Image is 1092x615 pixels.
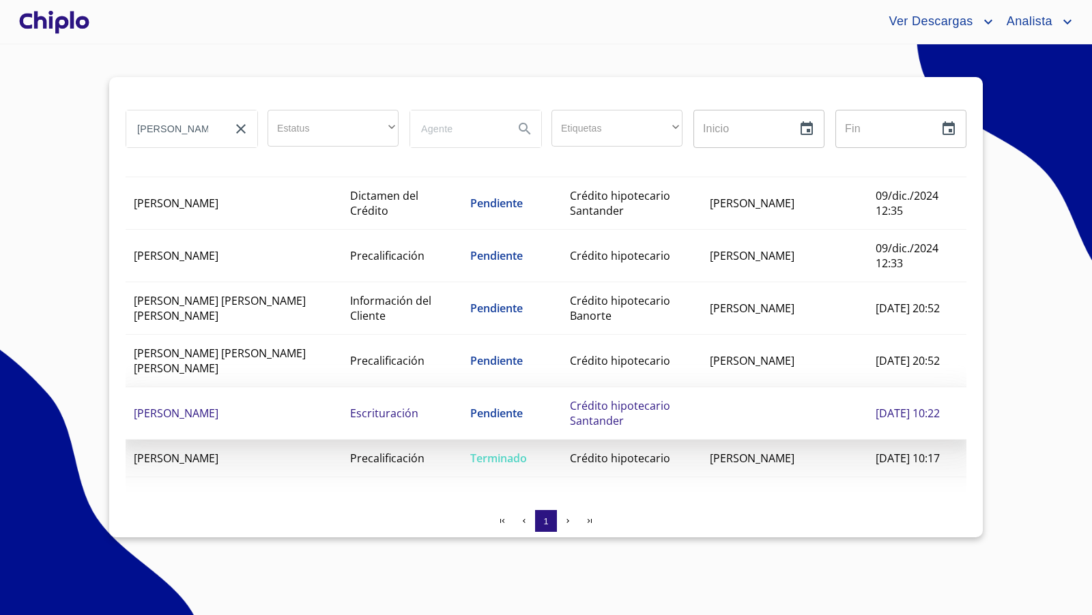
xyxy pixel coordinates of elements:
[570,248,670,263] span: Crédito hipotecario
[710,353,794,368] span: [PERSON_NAME]
[350,188,418,218] span: Dictamen del Crédito
[570,398,670,428] span: Crédito hipotecario Santander
[350,293,431,323] span: Información del Cliente
[470,406,523,421] span: Pendiente
[535,510,557,532] button: 1
[134,196,218,211] span: [PERSON_NAME]
[350,248,425,263] span: Precalificación
[570,188,670,218] span: Crédito hipotecario Santander
[710,196,794,211] span: [PERSON_NAME]
[570,293,670,323] span: Crédito hipotecario Banorte
[268,110,399,147] div: ​
[570,353,670,368] span: Crédito hipotecario
[470,248,523,263] span: Pendiente
[878,11,979,33] span: Ver Descargas
[710,451,794,466] span: [PERSON_NAME]
[126,110,219,147] input: search
[225,112,257,145] button: clear input
[410,110,503,147] input: search
[710,301,794,316] span: [PERSON_NAME]
[996,11,1059,33] span: Analista
[350,406,418,421] span: Escrituración
[543,516,548,526] span: 1
[876,188,938,218] span: 09/dic./2024 12:35
[470,301,523,316] span: Pendiente
[710,248,794,263] span: [PERSON_NAME]
[350,353,425,368] span: Precalificación
[876,241,938,271] span: 09/dic./2024 12:33
[996,11,1076,33] button: account of current user
[470,353,523,368] span: Pendiente
[876,451,940,466] span: [DATE] 10:17
[551,110,682,147] div: ​
[876,301,940,316] span: [DATE] 20:52
[134,248,218,263] span: [PERSON_NAME]
[876,353,940,368] span: [DATE] 20:52
[876,406,940,421] span: [DATE] 10:22
[878,11,996,33] button: account of current user
[470,451,527,466] span: Terminado
[134,293,306,323] span: [PERSON_NAME] [PERSON_NAME] [PERSON_NAME]
[570,451,670,466] span: Crédito hipotecario
[350,451,425,466] span: Precalificación
[508,112,541,145] button: Search
[134,451,218,466] span: [PERSON_NAME]
[134,346,306,376] span: [PERSON_NAME] [PERSON_NAME] [PERSON_NAME]
[470,196,523,211] span: Pendiente
[134,406,218,421] span: [PERSON_NAME]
